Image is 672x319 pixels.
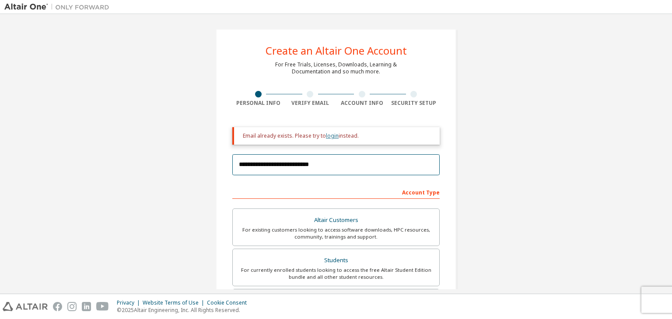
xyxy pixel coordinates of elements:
[67,302,77,311] img: instagram.svg
[53,302,62,311] img: facebook.svg
[232,100,284,107] div: Personal Info
[96,302,109,311] img: youtube.svg
[232,185,440,199] div: Account Type
[3,302,48,311] img: altair_logo.svg
[266,45,407,56] div: Create an Altair One Account
[117,299,143,306] div: Privacy
[284,100,336,107] div: Verify Email
[275,61,397,75] div: For Free Trials, Licenses, Downloads, Learning & Documentation and so much more.
[326,132,339,139] a: login
[238,254,434,267] div: Students
[243,132,433,139] div: Email already exists. Please try to instead.
[238,214,434,226] div: Altair Customers
[388,100,440,107] div: Security Setup
[4,3,114,11] img: Altair One
[207,299,252,306] div: Cookie Consent
[238,226,434,240] div: For existing customers looking to access software downloads, HPC resources, community, trainings ...
[143,299,207,306] div: Website Terms of Use
[117,306,252,314] p: © 2025 Altair Engineering, Inc. All Rights Reserved.
[336,100,388,107] div: Account Info
[82,302,91,311] img: linkedin.svg
[238,267,434,281] div: For currently enrolled students looking to access the free Altair Student Edition bundle and all ...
